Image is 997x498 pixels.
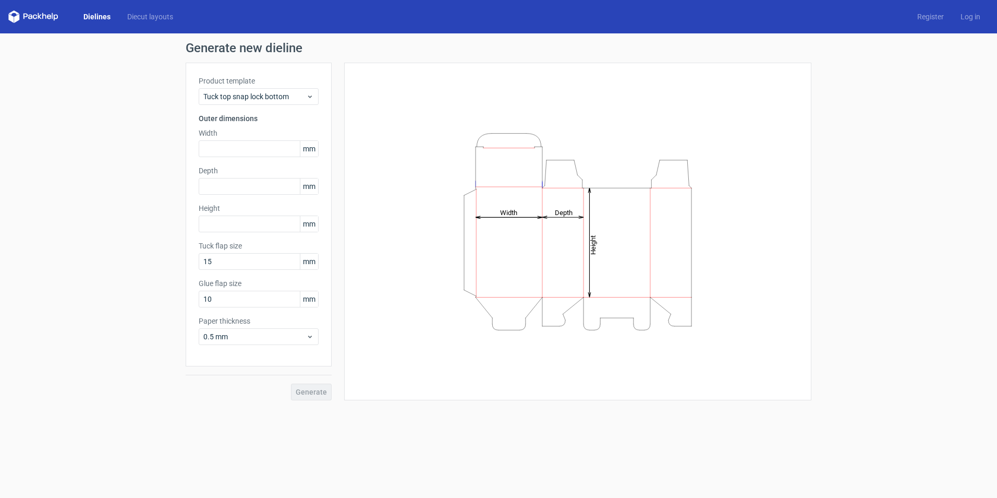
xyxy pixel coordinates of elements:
[300,179,318,194] span: mm
[300,254,318,269] span: mm
[589,235,597,254] tspan: Height
[186,42,811,54] h1: Generate new dieline
[199,203,319,214] label: Height
[500,208,517,216] tspan: Width
[909,11,952,22] a: Register
[199,241,319,251] label: Tuck flap size
[199,113,319,124] h3: Outer dimensions
[199,76,319,86] label: Product template
[199,278,319,289] label: Glue flap size
[300,291,318,307] span: mm
[199,128,319,138] label: Width
[300,141,318,157] span: mm
[75,11,119,22] a: Dielines
[199,316,319,326] label: Paper thickness
[199,165,319,176] label: Depth
[119,11,181,22] a: Diecut layouts
[203,331,306,342] span: 0.5 mm
[555,208,573,216] tspan: Depth
[203,91,306,102] span: Tuck top snap lock bottom
[300,216,318,232] span: mm
[952,11,989,22] a: Log in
